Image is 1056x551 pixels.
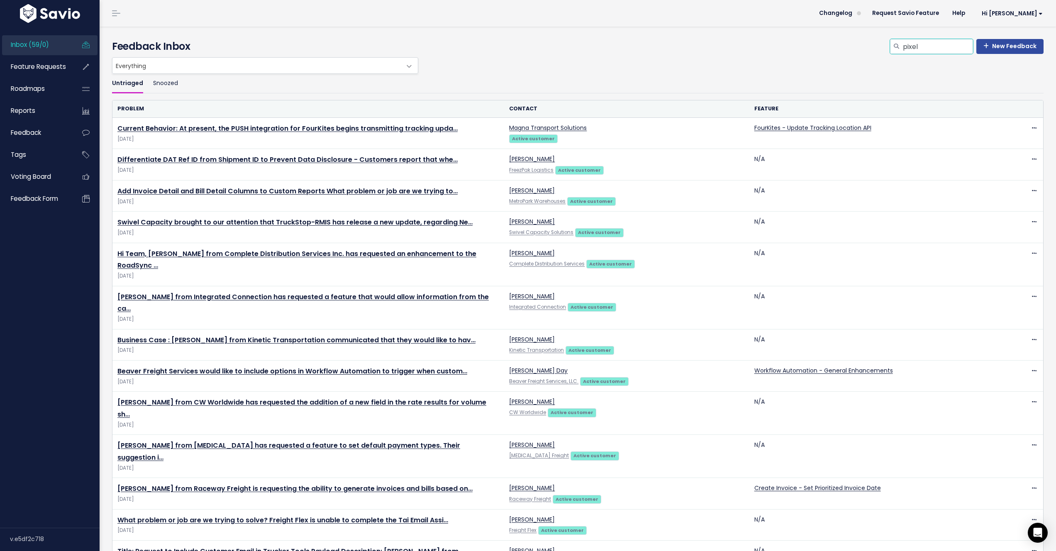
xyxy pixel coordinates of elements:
a: New Feedback [976,39,1044,54]
a: [PERSON_NAME] [509,249,555,257]
strong: Active customer [578,229,621,236]
strong: Active customer [568,347,611,354]
a: Raceway Freight [509,496,551,502]
a: Tags [2,145,69,164]
span: Voting Board [11,172,51,181]
span: Inbox (59/0) [11,40,49,49]
span: [DATE] [117,166,499,175]
span: [DATE] [117,378,499,386]
strong: Active customer [512,135,555,142]
a: [PERSON_NAME] [509,155,555,163]
a: Feedback form [2,189,69,208]
strong: Active customer [571,304,613,310]
a: [PERSON_NAME] [509,397,555,406]
a: Complete Distribution Services [509,261,585,267]
th: Feature [749,100,994,117]
a: MetroPark Warehouses [509,198,566,205]
h4: Feedback Inbox [112,39,1044,54]
strong: Active customer [583,378,626,385]
span: [DATE] [117,229,499,237]
span: Feature Requests [11,62,66,71]
a: CW Worldwide [509,409,546,416]
img: logo-white.9d6f32f41409.svg [18,4,82,23]
a: [PERSON_NAME] from [MEDICAL_DATA] has requested a feature to set default payment types. Their sug... [117,441,460,462]
span: Everything [112,57,418,74]
span: [DATE] [117,421,499,429]
a: FourKites - Update Tracking Location API [754,124,871,132]
a: Active customer [575,228,623,236]
a: Active customer [509,134,557,142]
a: [PERSON_NAME] from Raceway Freight is requesting the ability to generate invoices and bills based... [117,484,473,493]
a: Active customer [566,346,614,354]
ul: Filter feature requests [112,74,1044,93]
td: N/A [749,286,994,329]
td: N/A [749,329,994,360]
a: Active customer [538,526,586,534]
a: Add Invoice Detail and Bill Detail Columns to Custom Reports What problem or job are we trying to… [117,186,458,196]
span: Feedback form [11,194,58,203]
a: [PERSON_NAME] from Integrated Connection has requested a feature that would allow information fro... [117,292,489,314]
span: [DATE] [117,526,499,535]
span: Changelog [819,10,852,16]
a: [PERSON_NAME] [509,335,555,344]
span: [DATE] [117,315,499,324]
a: [PERSON_NAME] [509,484,555,492]
a: Active customer [548,408,596,416]
a: Voting Board [2,167,69,186]
span: Roadmaps [11,84,45,93]
span: Hi [PERSON_NAME] [982,10,1043,17]
a: Reports [2,101,69,120]
a: [PERSON_NAME] Day [509,366,568,375]
a: Feature Requests [2,57,69,76]
th: Problem [112,100,504,117]
a: [PERSON_NAME] [509,217,555,226]
span: [DATE] [117,197,499,206]
span: Everything [112,58,401,73]
strong: Active customer [570,198,613,205]
a: Roadmaps [2,79,69,98]
span: [DATE] [117,135,499,144]
a: FreezPak Logistics [509,167,554,173]
a: [MEDICAL_DATA] Freight [509,452,569,459]
a: Freight Flex [509,527,537,534]
a: Kinetic Transportation [509,347,564,354]
a: [PERSON_NAME] from CW Worldwide has requested the addition of a new field in the rate results for... [117,397,486,419]
span: Reports [11,106,35,115]
strong: Active customer [558,167,601,173]
td: N/A [749,149,994,180]
a: Beaver Freight Services, LLC. [509,378,578,385]
a: Current Behavior: At present, the PUSH integration for FourKites begins transmitting tracking upda… [117,124,458,133]
a: Hi Team, [PERSON_NAME] from Complete Distribution Services Inc. has requested an enhancement to t... [117,249,476,271]
div: Open Intercom Messenger [1028,523,1048,543]
a: Integrated Connection [509,304,566,310]
a: [PERSON_NAME] [509,292,555,300]
a: [PERSON_NAME] [509,515,555,524]
span: [DATE] [117,495,499,504]
strong: Active customer [556,496,598,502]
a: Active customer [553,495,601,503]
a: Create Invoice - Set Prioritized Invoice Date [754,484,881,492]
td: N/A [749,392,994,435]
span: [DATE] [117,464,499,473]
div: v.e5df2c718 [10,528,100,550]
a: Active customer [568,302,616,311]
span: Feedback [11,128,41,137]
a: Swivel Capacity brought to our attention that TruckStop-RMIS has release a new update, regarding Ne… [117,217,473,227]
a: Hi [PERSON_NAME] [972,7,1049,20]
a: Snoozed [153,74,178,93]
a: Business Case : [PERSON_NAME] from Kinetic Transportation communicated that they would like to hav… [117,335,476,345]
a: Differentiate DAT Ref ID from Shipment ID to Prevent Data Disclosure - Customers report that whe… [117,155,458,164]
a: What problem or job are we trying to solve? Freight Flex is unable to complete the Tai Email Assi… [117,515,448,525]
a: Workflow Automation - General Enhancements [754,366,893,375]
td: N/A [749,180,994,211]
a: Active customer [580,377,628,385]
strong: Active customer [589,261,632,267]
input: Search inbox... [902,39,973,54]
a: Magna Transport Solutions [509,124,587,132]
a: Active customer [571,451,619,459]
span: Tags [11,150,26,159]
strong: Active customer [541,527,584,534]
th: Contact [504,100,749,117]
span: [DATE] [117,272,499,280]
strong: Active customer [551,409,593,416]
